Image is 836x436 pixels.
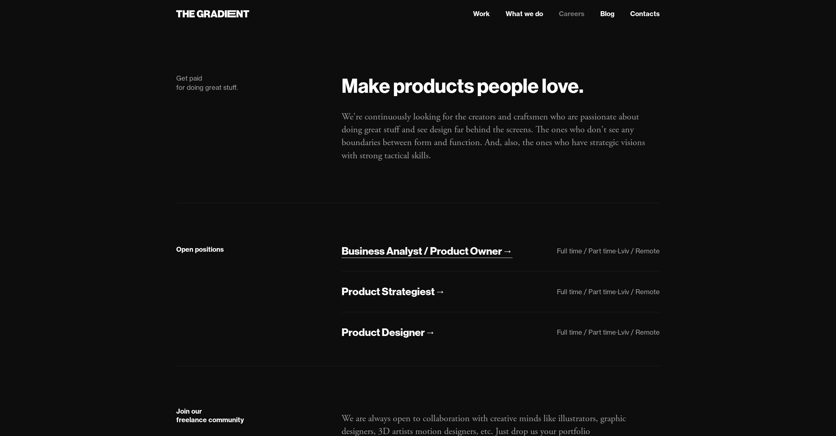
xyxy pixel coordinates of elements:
div: · [616,288,618,296]
div: → [502,244,513,258]
div: Product Designer [342,325,425,339]
a: Product Designer→ [342,325,435,340]
a: Careers [559,9,585,19]
a: Blog [600,9,614,19]
div: Lviv / Remote [618,328,660,336]
a: Business Analyst / Product Owner→ [342,244,513,258]
strong: Make products people love. [342,73,584,98]
div: Full time / Part time [557,247,616,255]
a: Work [473,9,490,19]
div: Product Strategiest [342,285,435,298]
div: → [425,325,435,339]
div: · [616,247,618,255]
a: What we do [506,9,543,19]
div: Lviv / Remote [618,288,660,296]
div: Lviv / Remote [618,247,660,255]
div: Full time / Part time [557,288,616,296]
p: We're continuously looking for the creators and craftsmen who are passionate about doing great st... [342,111,660,162]
a: Product Strategiest→ [342,285,445,299]
strong: Join our freelance community [176,407,244,424]
div: Business Analyst / Product Owner [342,244,502,258]
div: Full time / Part time [557,328,616,336]
strong: Open positions [176,245,224,253]
div: · [616,328,618,336]
a: Contacts [630,9,660,19]
div: → [435,285,445,298]
div: Get paid for doing great stuff. [176,74,329,92]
